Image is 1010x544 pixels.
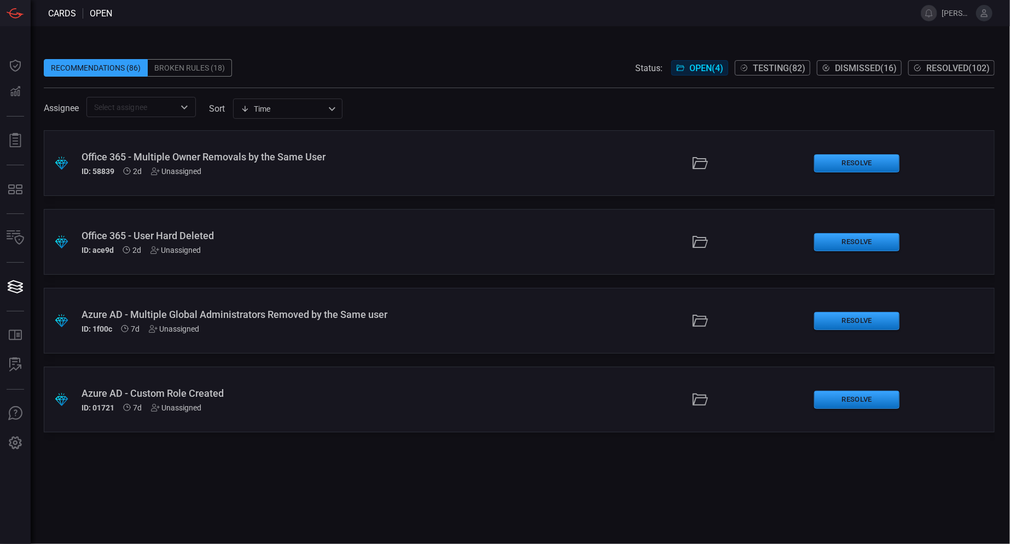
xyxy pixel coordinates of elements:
[814,154,899,172] button: Resolve
[814,233,899,251] button: Resolve
[150,246,201,254] div: Unassigned
[82,403,114,412] h5: ID: 01721
[735,60,810,76] button: Testing(82)
[814,312,899,330] button: Resolve
[671,60,728,76] button: Open(4)
[82,246,114,254] h5: ID: ace9d
[942,9,972,18] span: [PERSON_NAME].[PERSON_NAME]
[131,325,140,333] span: Sep 10, 2025 5:28 AM
[2,53,28,79] button: Dashboard
[90,100,175,114] input: Select assignee
[814,391,899,409] button: Resolve
[133,403,142,412] span: Sep 10, 2025 5:28 AM
[2,322,28,349] button: Rule Catalog
[82,167,114,176] h5: ID: 58839
[48,8,76,19] span: Cards
[753,63,805,73] span: Testing ( 82 )
[2,430,28,456] button: Preferences
[151,167,202,176] div: Unassigned
[82,230,407,241] div: Office 365 - User Hard Deleted
[817,60,902,76] button: Dismissed(16)
[2,274,28,300] button: Cards
[2,401,28,427] button: Ask Us A Question
[635,63,663,73] span: Status:
[689,63,723,73] span: Open ( 4 )
[82,387,407,399] div: Azure AD - Custom Role Created
[209,103,225,114] label: sort
[82,309,407,320] div: Azure AD - Multiple Global Administrators Removed by the Same user
[149,325,200,333] div: Unassigned
[133,167,142,176] span: Sep 16, 2025 1:46 AM
[2,176,28,202] button: MITRE - Detection Posture
[133,246,142,254] span: Sep 16, 2025 1:46 AM
[148,59,232,77] div: Broken Rules (18)
[2,128,28,154] button: Reports
[2,79,28,105] button: Detections
[908,60,995,76] button: Resolved(102)
[2,225,28,251] button: Inventory
[926,63,990,73] span: Resolved ( 102 )
[2,352,28,378] button: ALERT ANALYSIS
[82,325,112,333] h5: ID: 1f00c
[82,151,407,163] div: Office 365 - Multiple Owner Removals by the Same User
[44,59,148,77] div: Recommendations (86)
[241,103,325,114] div: Time
[90,8,112,19] span: open
[835,63,897,73] span: Dismissed ( 16 )
[177,100,192,115] button: Open
[151,403,202,412] div: Unassigned
[44,103,79,113] span: Assignee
